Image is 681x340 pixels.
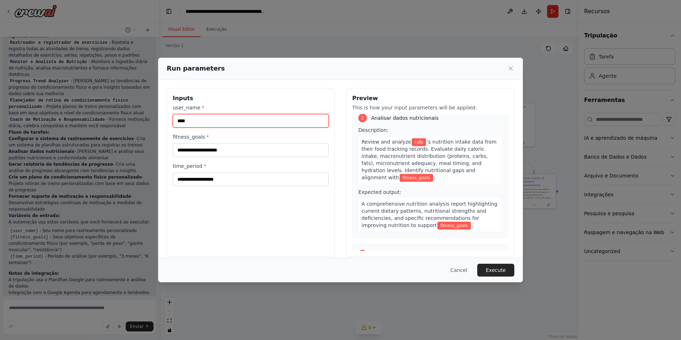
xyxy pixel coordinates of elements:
font: time_period [173,163,202,169]
span: Description: [358,127,388,133]
h3: Inputs [173,94,329,103]
button: Cancel [445,264,473,277]
h2: Run parameters [167,63,225,73]
span: A comprehensive nutrition analysis report highlighting current dietary patterns, nutritional stre... [362,201,497,228]
span: . [434,175,435,180]
p: This is how your input parameters will be applied: [352,104,508,111]
font: user_name [173,105,200,110]
button: Execute [477,264,514,277]
div: 3 [358,250,367,258]
span: Variable: fitness_goals [437,222,471,230]
span: Variable: fitness_goals [400,174,433,182]
span: Variable: user_name [412,138,426,146]
span: Analisar dados nutricionais [371,114,438,122]
h3: Preview [352,94,508,103]
span: 's nutrition intake data from their food tracking records. Evaluate daily caloric intake, macronu... [362,139,497,180]
span: . [472,222,473,228]
span: Gerar relatório de tendências de progresso [371,251,478,258]
span: Review and analyze [362,139,411,145]
div: 2 [358,114,367,122]
font: fitness_goals [173,134,205,140]
span: Expected output: [358,189,401,195]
